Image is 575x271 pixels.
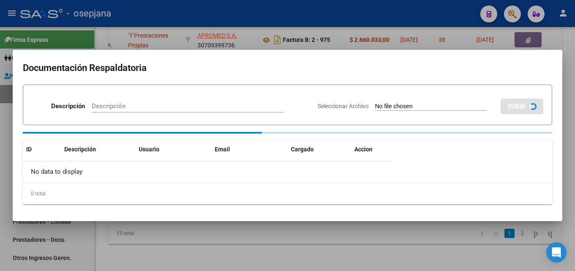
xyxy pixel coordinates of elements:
datatable-header-cell: Cargado [287,140,351,159]
div: Open Intercom Messenger [546,242,567,263]
datatable-header-cell: ID [23,140,61,159]
span: Descripción [64,146,96,153]
span: SUBIR [507,103,526,110]
span: Accion [354,146,372,153]
span: Usuario [139,146,159,153]
span: Cargado [291,146,314,153]
datatable-header-cell: Email [211,140,287,159]
span: Email [215,146,230,153]
datatable-header-cell: Usuario [135,140,211,159]
p: Descripción [51,101,85,111]
datatable-header-cell: Accion [351,140,393,159]
span: Seleccionar Archivo [318,103,369,109]
h2: Documentación Respaldatoria [23,60,552,76]
button: SUBIR [501,99,543,114]
div: No data to display [23,162,393,183]
div: 0 total [23,183,552,204]
span: ID [26,146,32,153]
datatable-header-cell: Descripción [61,140,135,159]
